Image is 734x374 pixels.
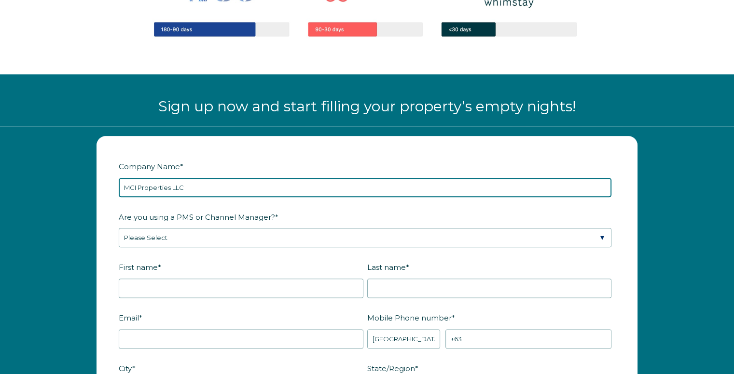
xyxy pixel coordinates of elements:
[367,260,406,275] span: Last name
[158,97,576,115] span: Sign up now and start filling your property’s empty nights!
[119,159,180,174] span: Company Name
[119,260,158,275] span: First name
[119,310,139,325] span: Email
[119,210,275,225] span: Are you using a PMS or Channel Manager?
[367,310,452,325] span: Mobile Phone number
